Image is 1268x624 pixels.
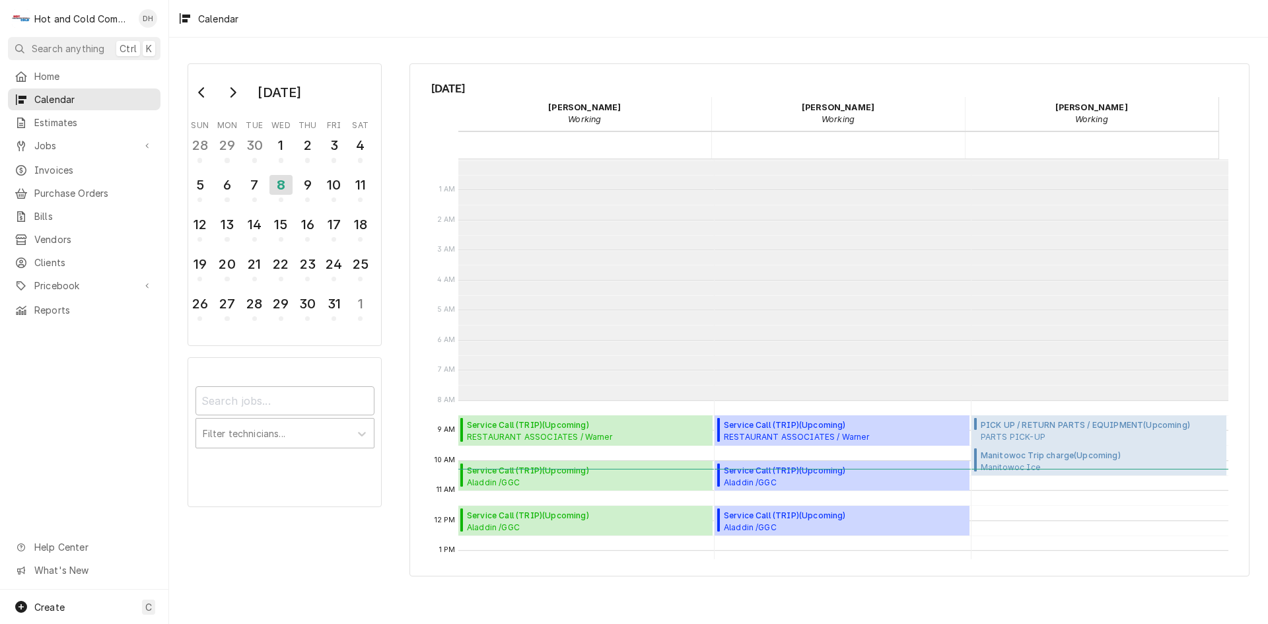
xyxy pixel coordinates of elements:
span: Help Center [34,540,153,554]
span: 12 PM [431,515,459,526]
div: Calendar Calendar [409,63,1250,576]
span: 5 AM [434,304,459,315]
div: [Service] Service Call (TRIP) RESTAURANT ASSOCIATES / Warner Williams Street / Williams St NW, At... [458,415,713,446]
div: 1 [271,135,291,155]
span: Ctrl [120,42,137,55]
span: K [146,42,152,55]
span: Aladdin /GGC A-Bldg. ([GEOGRAPHIC_DATA],Panda,C-Store) / [STREET_ADDRESS] [467,477,709,487]
div: 29 [271,294,291,314]
span: Invoices [34,163,154,177]
span: Service Call (TRIP) ( Upcoming ) [467,465,709,477]
div: 17 [324,215,344,234]
button: Go to previous month [189,82,215,103]
span: Calendar [34,92,154,106]
span: Manitowoc Ice Three Roses Tavern / [STREET_ADDRESS] [981,462,1146,472]
a: Go to Jobs [8,135,160,156]
th: Sunday [187,116,213,131]
div: 22 [271,254,291,274]
div: Hot and Cold Commercial Kitchens, Inc. [34,12,131,26]
div: Service Call (TRIP)(Upcoming)Aladdin /GGCA-Bldg. ([GEOGRAPHIC_DATA],Panda,C-Store) / [STREET_ADDR... [458,461,713,491]
a: Clients [8,252,160,273]
div: Jason Thomason - Working [965,97,1218,130]
a: Calendar [8,88,160,110]
span: 9 AM [434,425,459,435]
div: 4 [350,135,370,155]
span: Service Call (TRIP) ( Upcoming ) [724,510,966,522]
span: RESTAURANT ASSOCIATES / Warner [PERSON_NAME][GEOGRAPHIC_DATA][PERSON_NAME], [GEOGRAPHIC_DATA] [724,431,966,442]
strong: [PERSON_NAME] [802,102,874,112]
div: 11 [350,175,370,195]
span: Aladdin /GGC A-Bldg. ([GEOGRAPHIC_DATA],Panda,C-Store) / [STREET_ADDRESS] [467,522,709,532]
div: [Service] Service Call (TRIP) Aladdin /GGC A-Bldg. (Chic Fila,Panda,C-Store) / 1000 University Ce... [458,461,713,491]
th: Wednesday [267,116,294,131]
span: 10 AM [431,455,459,466]
span: 4 AM [434,275,459,285]
div: 16 [297,215,318,234]
span: Clients [34,256,154,269]
a: Go to Help Center [8,536,160,558]
th: Tuesday [241,116,267,131]
div: 24 [324,254,344,274]
div: 29 [217,135,237,155]
div: 20 [217,254,237,274]
div: 26 [190,294,210,314]
div: [Service] Service Call (TRIP) RESTAURANT ASSOCIATES / Warner Williams Street / Williams St NW, At... [715,415,969,446]
span: 8 AM [434,395,459,405]
div: Service Call (TRIP)(Upcoming)Aladdin /GGCA-Bldg. ([GEOGRAPHIC_DATA],Panda,C-Store) / [STREET_ADDR... [715,506,969,536]
div: Manitowoc Trip charge(Upcoming)Manitowoc IceThree Roses Tavern / [STREET_ADDRESS] [971,446,1226,476]
span: PICK UP / RETURN PARTS / EQUIPMENT ( Upcoming ) [981,419,1223,431]
span: Jobs [34,139,134,153]
span: Vendors [34,232,154,246]
span: 2 AM [434,215,459,225]
div: 8 [269,175,293,195]
span: Aladdin /GGC A-Bldg. ([GEOGRAPHIC_DATA],Panda,C-Store) / [STREET_ADDRESS] [724,477,966,487]
span: Manitowoc Trip charge ( Upcoming ) [981,450,1146,462]
th: Thursday [295,116,321,131]
th: Monday [213,116,241,131]
strong: [PERSON_NAME] [548,102,621,112]
div: 30 [244,135,265,155]
span: RESTAURANT ASSOCIATES / Warner [PERSON_NAME][GEOGRAPHIC_DATA][PERSON_NAME], [GEOGRAPHIC_DATA] [467,431,709,442]
a: Estimates [8,112,160,133]
a: Vendors [8,228,160,250]
a: Invoices [8,159,160,181]
input: Search jobs... [195,386,374,415]
span: Reports [34,303,154,317]
div: 9 [297,175,318,195]
div: Daryl Harris's Avatar [139,9,157,28]
div: 30 [297,294,318,314]
a: Bills [8,205,160,227]
div: 19 [190,254,210,274]
div: 18 [350,215,370,234]
span: What's New [34,563,153,577]
div: [DATE] [253,81,306,104]
div: 28 [190,135,210,155]
th: Saturday [347,116,374,131]
div: 7 [244,175,265,195]
em: Working [822,114,855,124]
a: Go to Pricebook [8,275,160,296]
div: [Service] Service Call (TRIP) Aladdin /GGC A-Bldg. (Chic Fila,Panda,C-Store) / 1000 University Ce... [715,506,969,536]
div: 6 [217,175,237,195]
button: Search anythingCtrlK [8,37,160,60]
div: [Service] Service Call (TRIP) Aladdin /GGC A-Bldg. (Chic Fila,Panda,C-Store) / 1000 University Ce... [458,506,713,536]
div: 28 [244,294,265,314]
div: H [12,9,30,28]
div: David Harris - Working [711,97,965,130]
span: 11 AM [433,485,459,495]
span: 1 AM [436,184,459,195]
span: Search anything [32,42,104,55]
div: [Service] Manitowoc Trip charge Manitowoc Ice Three Roses Tavern / 117 W Main St, Canton, GA 3011... [971,446,1226,476]
div: 15 [271,215,291,234]
div: 14 [244,215,265,234]
em: Working [568,114,601,124]
div: Service Call (TRIP)(Upcoming)Aladdin /GGCA-Bldg. ([GEOGRAPHIC_DATA],Panda,C-Store) / [STREET_ADDR... [715,461,969,491]
div: Service Call (TRIP)(Upcoming)RESTAURANT ASSOCIATES / Warner[PERSON_NAME][GEOGRAPHIC_DATA][PERSON_... [458,415,713,446]
div: DH [139,9,157,28]
span: 3 AM [434,244,459,255]
div: 10 [324,175,344,195]
div: 5 [190,175,210,195]
span: Aladdin /GGC A-Bldg. ([GEOGRAPHIC_DATA],Panda,C-Store) / [STREET_ADDRESS] [724,522,966,532]
div: 25 [350,254,370,274]
span: Service Call (TRIP) ( Upcoming ) [724,465,966,477]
